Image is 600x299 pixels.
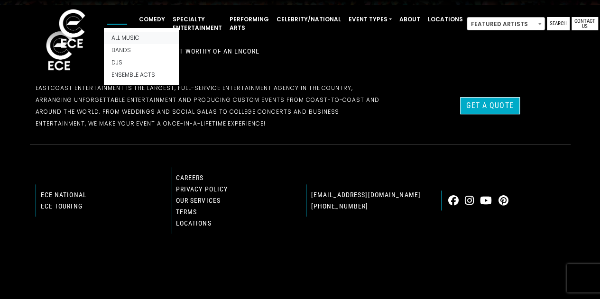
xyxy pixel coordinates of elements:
[467,17,545,30] span: Featured Artists
[135,11,169,27] a: Comedy
[176,185,228,193] a: Privacy Policy
[572,17,598,30] a: Contact Us
[36,28,83,74] img: ece_new_logo_whitev2-1.png
[48,7,96,53] img: ece_new_logo_whitev2-1.png
[41,191,87,199] a: ECE national
[460,97,519,114] a: Get a Quote
[226,11,273,36] a: Performing Arts
[396,11,424,27] a: About
[176,219,212,227] a: Locations
[104,44,179,56] a: Bands
[176,174,204,181] a: Careers
[547,17,570,30] a: Search
[104,32,179,44] a: All Music
[176,197,221,204] a: Our Services
[176,208,197,216] a: Terms
[41,202,83,210] a: ECE Touring
[424,11,467,27] a: Locations
[169,11,226,36] a: Specialty Entertainment
[311,202,369,210] a: [PHONE_NUMBER]
[104,56,179,69] a: Djs
[273,11,345,27] a: Celebrity/National
[104,69,179,81] a: Ensemble Acts
[103,11,135,27] a: Music
[311,191,421,199] a: [EMAIL_ADDRESS][DOMAIN_NAME]
[467,18,545,31] span: Featured Artists
[345,11,396,27] a: Event Types
[36,256,565,268] p: © 2024 EastCoast Entertainment, Inc.
[36,82,385,129] p: EastCoast Entertainment is the largest, full-service entertainment agency in the country, arrangi...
